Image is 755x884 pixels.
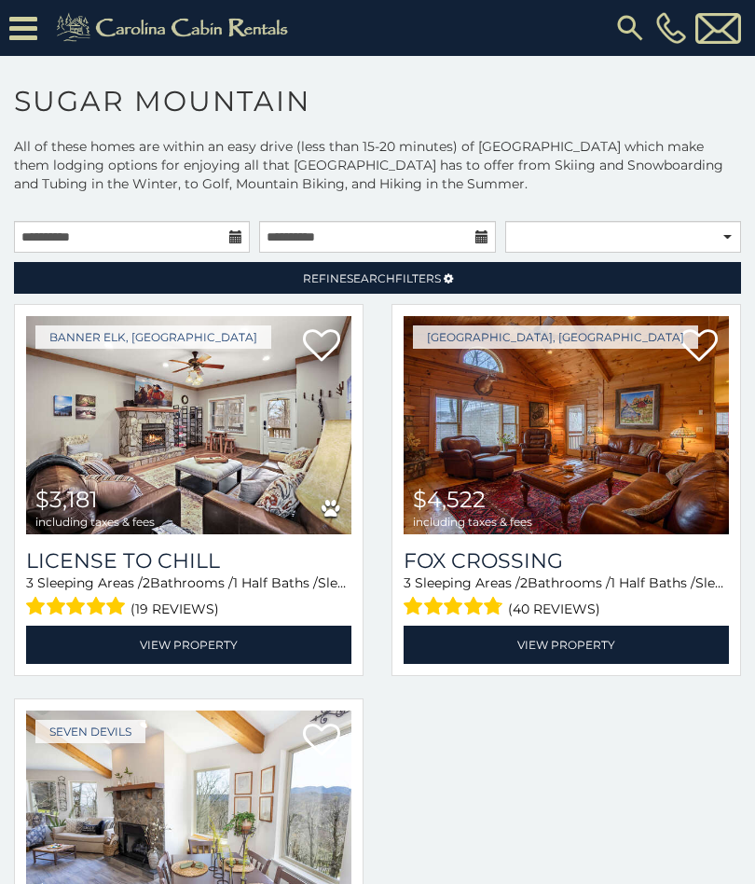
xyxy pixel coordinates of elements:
a: RefineSearchFilters [14,262,741,294]
a: View Property [404,626,729,664]
span: 1 Half Baths / [611,574,695,591]
span: Search [347,271,395,285]
a: Seven Devils [35,720,145,743]
span: Refine Filters [303,271,441,285]
a: License to Chill $3,181 including taxes & fees [26,316,351,534]
span: including taxes & fees [35,516,155,528]
span: (40 reviews) [508,597,600,621]
span: 1 Half Baths / [233,574,318,591]
div: Sleeping Areas / Bathrooms / Sleeps: [26,573,351,621]
span: 2 [520,574,528,591]
span: 3 [26,574,34,591]
img: License to Chill [26,316,351,534]
a: Fox Crossing [404,548,729,573]
span: 3 [404,574,411,591]
span: 2 [143,574,150,591]
span: $3,181 [35,486,98,513]
span: including taxes & fees [413,516,532,528]
img: Fox Crossing [404,316,729,534]
a: Fox Crossing $4,522 including taxes & fees [404,316,729,534]
a: License to Chill [26,548,351,573]
span: (19 reviews) [130,597,219,621]
a: Banner Elk, [GEOGRAPHIC_DATA] [35,325,271,349]
div: Sleeping Areas / Bathrooms / Sleeps: [404,573,729,621]
a: View Property [26,626,351,664]
a: [GEOGRAPHIC_DATA], [GEOGRAPHIC_DATA] [413,325,698,349]
img: search-regular.svg [613,11,647,45]
span: $4,522 [413,486,486,513]
a: Add to favorites [680,327,718,366]
a: Add to favorites [303,327,340,366]
a: Add to favorites [303,722,340,761]
a: [PHONE_NUMBER] [652,12,691,44]
img: Khaki-logo.png [47,9,304,47]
